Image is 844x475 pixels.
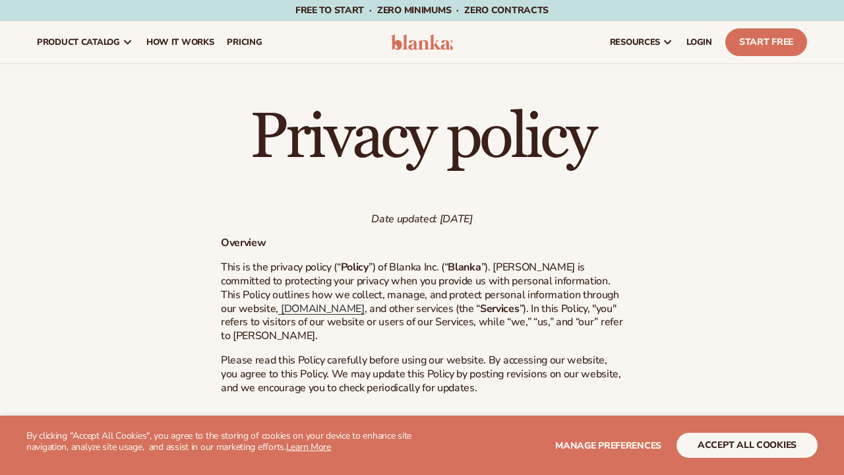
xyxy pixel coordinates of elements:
[555,433,661,458] button: Manage preferences
[480,301,519,316] strong: Services
[30,21,140,63] a: product catalog
[391,34,453,50] img: logo
[677,433,818,458] button: accept all cookies
[220,21,268,63] a: pricing
[140,21,221,63] a: How It Works
[221,353,621,395] span: Please read this Policy carefully before using our website. By accessing our website, you agree t...
[555,439,661,452] span: Manage preferences
[286,441,331,453] a: Learn More
[221,301,622,344] span: ”). In this Policy, "you" refers to visitors of our website or users of our Services, while “we,”...
[221,260,341,274] span: This is the privacy policy (“
[37,37,120,47] span: product catalog
[341,260,369,274] strong: Policy
[686,37,712,47] span: LOGIN
[680,21,719,63] a: LOGIN
[369,260,448,274] span: ”) of Blanka Inc. (“
[26,431,422,453] p: By clicking "Accept All Cookies", you agree to the storing of cookies on your device to enhance s...
[365,301,480,316] span: , and other services (the “
[725,28,807,56] a: Start Free
[295,4,549,16] span: Free to start · ZERO minimums · ZERO contracts
[278,301,365,316] a: [DOMAIN_NAME]
[603,21,680,63] a: resources
[227,37,262,47] span: pricing
[610,37,660,47] span: resources
[221,260,619,315] span: ”). [PERSON_NAME] is committed to protecting your privacy when you provide us with personal infor...
[146,37,214,47] span: How It Works
[221,106,623,170] h1: Privacy policy
[221,236,266,250] strong: Overview
[281,301,365,316] span: [DOMAIN_NAME]
[371,212,473,226] em: Date updated: [DATE]
[448,260,481,274] strong: Blanka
